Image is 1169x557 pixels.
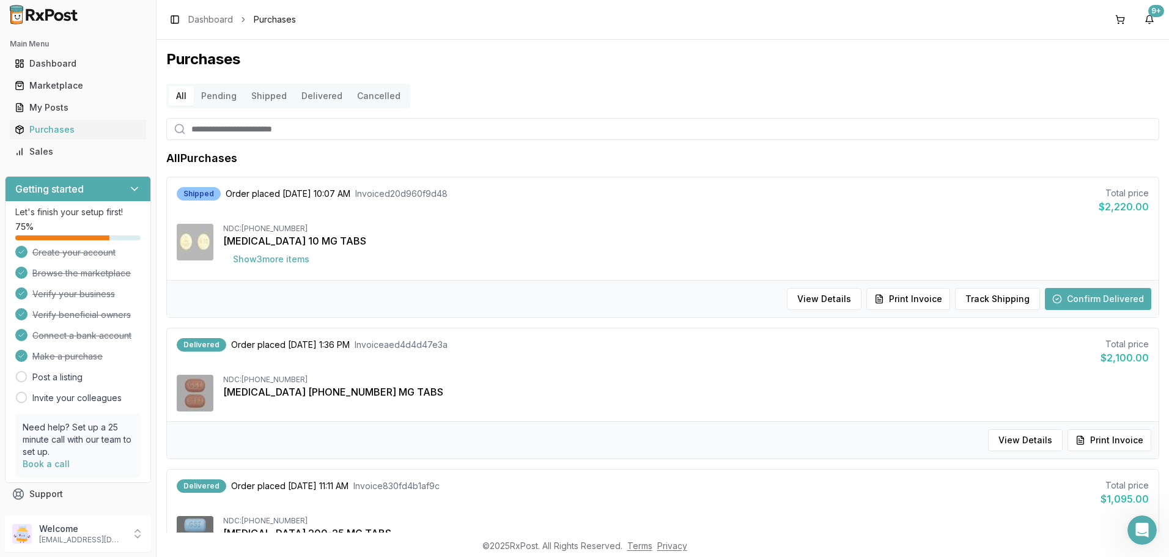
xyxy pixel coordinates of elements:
[10,141,146,163] a: Sales
[5,76,151,95] button: Marketplace
[32,350,103,363] span: Make a purchase
[10,97,146,119] a: My Posts
[294,86,350,106] button: Delivered
[32,330,131,342] span: Connect a bank account
[188,13,233,26] a: Dashboard
[12,524,32,544] img: User avatar
[955,288,1040,310] button: Track Shipping
[627,540,652,551] a: Terms
[244,86,294,106] button: Shipped
[169,86,194,106] button: All
[353,480,440,492] span: Invoice 830fd4b1af9c
[5,483,151,505] button: Support
[177,516,213,553] img: Descovy 200-25 MG TABS
[787,288,861,310] button: View Details
[1140,10,1159,29] button: 9+
[1127,515,1157,545] iframe: Intercom live chat
[10,119,146,141] a: Purchases
[223,224,1149,234] div: NDC: [PHONE_NUMBER]
[194,86,244,106] button: Pending
[32,309,131,321] span: Verify beneficial owners
[1099,187,1149,199] div: Total price
[166,150,237,167] h1: All Purchases
[177,187,221,201] div: Shipped
[32,267,131,279] span: Browse the marketplace
[23,459,70,469] a: Book a call
[177,479,226,493] div: Delivered
[5,54,151,73] button: Dashboard
[15,146,141,158] div: Sales
[32,371,83,383] a: Post a listing
[32,288,115,300] span: Verify your business
[15,206,141,218] p: Let's finish your setup first!
[231,339,350,351] span: Order placed [DATE] 1:36 PM
[1101,479,1149,492] div: Total price
[5,120,151,139] button: Purchases
[1101,338,1149,350] div: Total price
[188,13,296,26] nav: breadcrumb
[223,234,1149,248] div: [MEDICAL_DATA] 10 MG TABS
[39,523,124,535] p: Welcome
[15,79,141,92] div: Marketplace
[1101,350,1149,365] div: $2,100.00
[177,375,213,411] img: Biktarvy 50-200-25 MG TABS
[15,182,84,196] h3: Getting started
[29,510,71,522] span: Feedback
[5,98,151,117] button: My Posts
[223,526,1149,540] div: [MEDICAL_DATA] 200-25 MG TABS
[39,535,124,545] p: [EMAIL_ADDRESS][DOMAIN_NAME]
[223,385,1149,399] div: [MEDICAL_DATA] [PHONE_NUMBER] MG TABS
[10,39,146,49] h2: Main Menu
[866,288,950,310] button: Print Invoice
[223,516,1149,526] div: NDC: [PHONE_NUMBER]
[15,57,141,70] div: Dashboard
[32,246,116,259] span: Create your account
[5,142,151,161] button: Sales
[10,75,146,97] a: Marketplace
[254,13,296,26] span: Purchases
[355,188,448,200] span: Invoice d20d960f9d48
[223,375,1149,385] div: NDC: [PHONE_NUMBER]
[231,480,348,492] span: Order placed [DATE] 11:11 AM
[15,101,141,114] div: My Posts
[1045,288,1151,310] button: Confirm Delivered
[166,50,1159,69] h1: Purchases
[988,429,1063,451] button: View Details
[15,221,34,233] span: 75 %
[10,53,146,75] a: Dashboard
[177,224,213,260] img: Jardiance 10 MG TABS
[23,421,133,458] p: Need help? Set up a 25 minute call with our team to set up.
[15,124,141,136] div: Purchases
[5,5,83,24] img: RxPost Logo
[1099,199,1149,214] div: $2,220.00
[177,338,226,352] div: Delivered
[5,505,151,527] button: Feedback
[1148,5,1164,17] div: 9+
[350,86,408,106] button: Cancelled
[226,188,350,200] span: Order placed [DATE] 10:07 AM
[1101,492,1149,506] div: $1,095.00
[1068,429,1151,451] button: Print Invoice
[32,392,122,404] a: Invite your colleagues
[657,540,687,551] a: Privacy
[223,248,319,270] button: Show3more items
[355,339,448,351] span: Invoice aed4d4d47e3a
